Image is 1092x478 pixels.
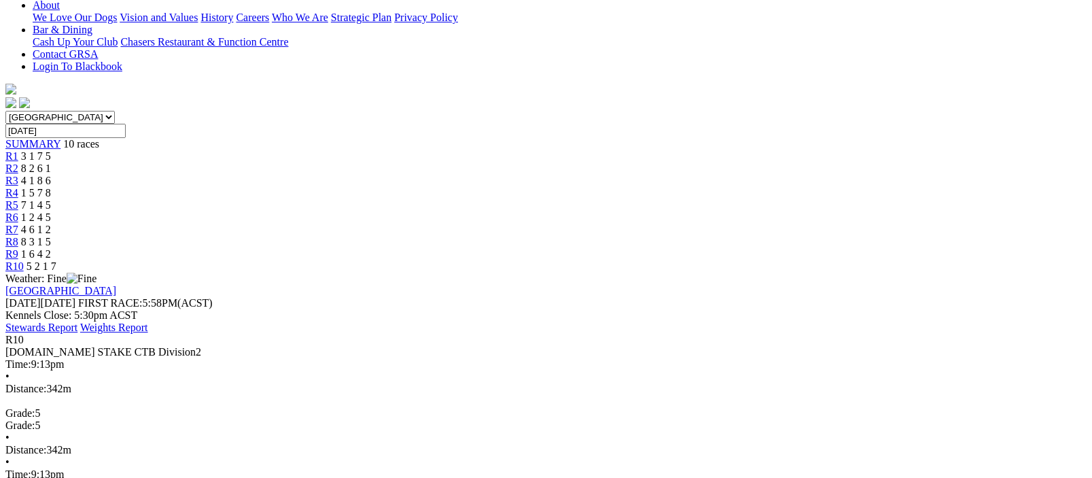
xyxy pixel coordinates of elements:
[21,236,51,247] span: 8 3 1 5
[33,61,122,72] a: Login To Blackbook
[5,97,16,108] img: facebook.svg
[5,199,18,211] a: R5
[21,199,51,211] span: 7 1 4 5
[21,187,51,199] span: 1 5 7 8
[5,420,1087,432] div: 5
[21,224,51,235] span: 4 6 1 2
[272,12,328,23] a: Who We Are
[33,24,92,35] a: Bar & Dining
[21,163,51,174] span: 8 2 6 1
[5,248,18,260] a: R9
[21,150,51,162] span: 3 1 7 5
[5,150,18,162] a: R1
[5,346,1087,358] div: [DOMAIN_NAME] STAKE CTB Division2
[5,260,24,272] a: R10
[5,334,24,345] span: R10
[120,12,198,23] a: Vision and Values
[5,432,10,443] span: •
[5,297,75,309] span: [DATE]
[80,322,148,333] a: Weights Report
[5,285,116,296] a: [GEOGRAPHIC_DATA]
[5,456,10,468] span: •
[5,124,126,138] input: Select date
[33,48,98,60] a: Contact GRSA
[5,175,18,186] a: R3
[5,383,46,394] span: Distance:
[78,297,142,309] span: FIRST RACE:
[200,12,233,23] a: History
[5,420,35,431] span: Grade:
[27,260,56,272] span: 5 2 1 7
[5,444,1087,456] div: 342m
[5,322,77,333] a: Stewards Report
[33,12,1087,24] div: About
[5,84,16,95] img: logo-grsa-white.png
[5,309,1087,322] div: Kennels Close: 5:30pm ACST
[5,358,1087,371] div: 9:13pm
[394,12,458,23] a: Privacy Policy
[331,12,391,23] a: Strategic Plan
[5,211,18,223] a: R6
[236,12,269,23] a: Careers
[78,297,213,309] span: 5:58PM(ACST)
[33,12,117,23] a: We Love Our Dogs
[5,407,35,419] span: Grade:
[120,36,288,48] a: Chasers Restaurant & Function Centre
[67,273,96,285] img: Fine
[5,187,18,199] a: R4
[5,371,10,382] span: •
[5,297,41,309] span: [DATE]
[21,248,51,260] span: 1 6 4 2
[21,175,51,186] span: 4 1 8 6
[5,138,60,150] a: SUMMARY
[5,163,18,174] a: R2
[33,36,118,48] a: Cash Up Your Club
[5,224,18,235] a: R7
[5,407,1087,420] div: 5
[5,236,18,247] a: R8
[63,138,99,150] span: 10 races
[19,97,30,108] img: twitter.svg
[5,273,96,284] span: Weather: Fine
[21,211,51,223] span: 1 2 4 5
[5,383,1087,395] div: 342m
[5,444,46,456] span: Distance:
[5,358,31,370] span: Time:
[33,36,1087,48] div: Bar & Dining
